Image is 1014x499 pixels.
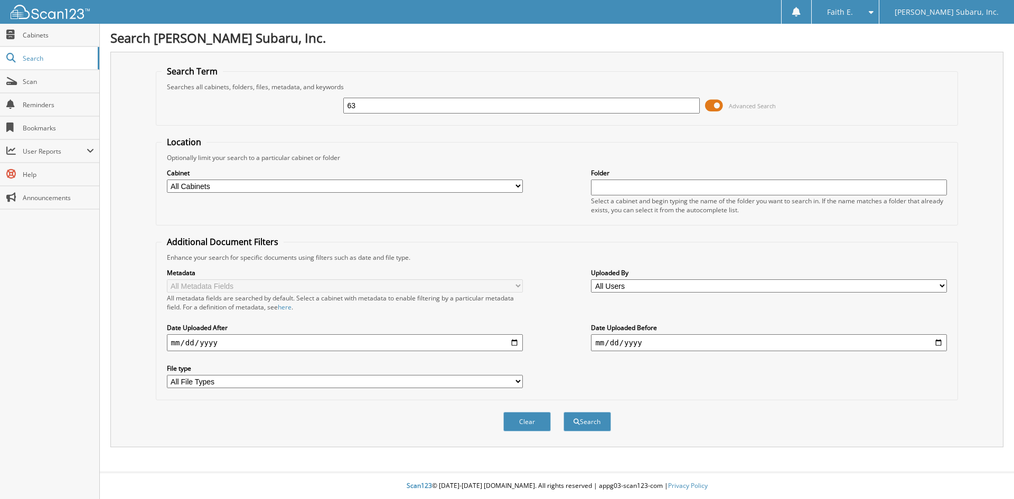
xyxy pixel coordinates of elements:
[23,193,94,202] span: Announcements
[162,253,953,262] div: Enhance your search for specific documents using filters such as date and file type.
[591,168,947,177] label: Folder
[162,82,953,91] div: Searches all cabinets, folders, files, metadata, and keywords
[591,334,947,351] input: end
[591,323,947,332] label: Date Uploaded Before
[503,412,551,431] button: Clear
[167,323,523,332] label: Date Uploaded After
[827,9,853,15] span: Faith E.
[591,196,947,214] div: Select a cabinet and begin typing the name of the folder you want to search in. If the name match...
[729,102,776,110] span: Advanced Search
[167,334,523,351] input: start
[162,136,206,148] legend: Location
[162,236,284,248] legend: Additional Document Filters
[23,31,94,40] span: Cabinets
[162,153,953,162] div: Optionally limit your search to a particular cabinet or folder
[167,168,523,177] label: Cabinet
[23,77,94,86] span: Scan
[167,364,523,373] label: File type
[167,268,523,277] label: Metadata
[110,29,1003,46] h1: Search [PERSON_NAME] Subaru, Inc.
[564,412,611,431] button: Search
[23,170,94,179] span: Help
[23,54,92,63] span: Search
[668,481,708,490] a: Privacy Policy
[23,124,94,133] span: Bookmarks
[11,5,90,19] img: scan123-logo-white.svg
[591,268,947,277] label: Uploaded By
[407,481,432,490] span: Scan123
[162,65,223,77] legend: Search Term
[23,100,94,109] span: Reminders
[895,9,999,15] span: [PERSON_NAME] Subaru, Inc.
[100,473,1014,499] div: © [DATE]-[DATE] [DOMAIN_NAME]. All rights reserved | appg03-scan123-com |
[278,303,292,312] a: here
[23,147,87,156] span: User Reports
[167,294,523,312] div: All metadata fields are searched by default. Select a cabinet with metadata to enable filtering b...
